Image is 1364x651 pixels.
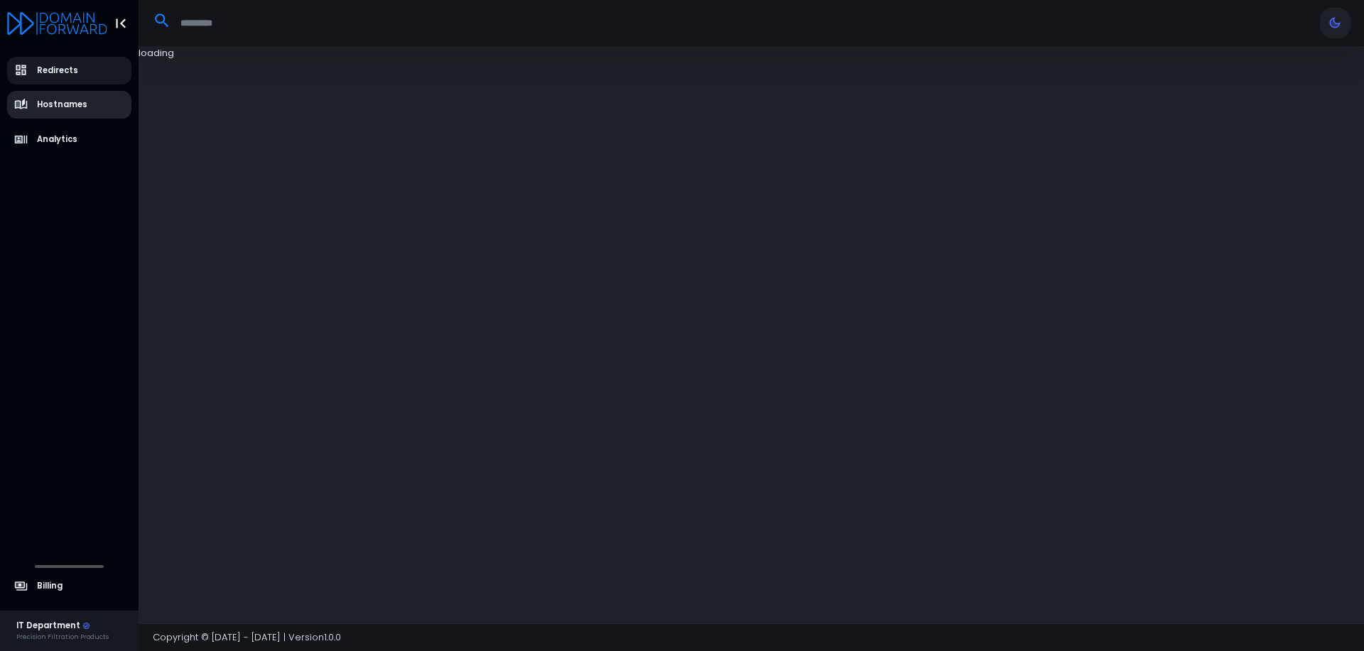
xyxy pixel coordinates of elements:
a: Redirects [7,57,132,84]
span: Copyright © [DATE] - [DATE] | Version 1.0.0 [153,630,341,644]
span: Redirects [37,65,78,77]
a: Logo [7,13,107,32]
div: loading [139,46,174,623]
span: Billing [37,580,63,592]
div: Precision Filtration Products [16,632,109,642]
button: Toggle Aside [107,10,134,37]
div: IT Department [16,620,109,633]
a: Hostnames [7,91,132,119]
span: Hostnames [37,99,87,111]
a: Billing [7,572,132,600]
span: Analytics [37,133,77,146]
a: Analytics [7,126,132,153]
